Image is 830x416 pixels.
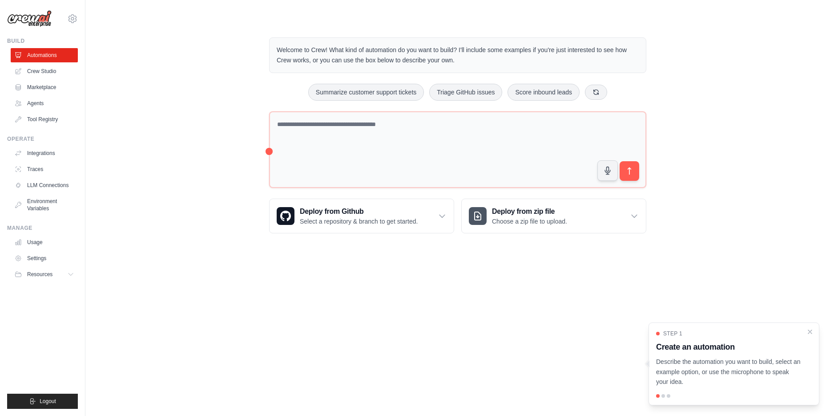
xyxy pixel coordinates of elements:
[656,357,801,387] p: Describe the automation you want to build, select an example option, or use the microphone to spe...
[11,235,78,249] a: Usage
[806,328,814,335] button: Close walkthrough
[11,194,78,216] a: Environment Variables
[11,162,78,176] a: Traces
[7,224,78,232] div: Manage
[7,394,78,409] button: Logout
[663,330,682,337] span: Step 1
[508,84,580,101] button: Score inbound leads
[40,398,56,405] span: Logout
[11,251,78,265] a: Settings
[11,96,78,110] a: Agents
[11,178,78,192] a: LLM Connections
[7,37,78,45] div: Build
[11,64,78,78] a: Crew Studio
[11,80,78,94] a: Marketplace
[492,206,567,217] h3: Deploy from zip file
[308,84,424,101] button: Summarize customer support tickets
[429,84,502,101] button: Triage GitHub issues
[11,48,78,62] a: Automations
[11,267,78,281] button: Resources
[656,341,801,353] h3: Create an automation
[27,271,52,278] span: Resources
[7,135,78,143] div: Operate
[7,10,52,27] img: Logo
[11,112,78,126] a: Tool Registry
[300,217,418,226] p: Select a repository & branch to get started.
[300,206,418,217] h3: Deploy from Github
[277,45,639,65] p: Welcome to Crew! What kind of automation do you want to build? I'll include some examples if you'...
[492,217,567,226] p: Choose a zip file to upload.
[11,146,78,160] a: Integrations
